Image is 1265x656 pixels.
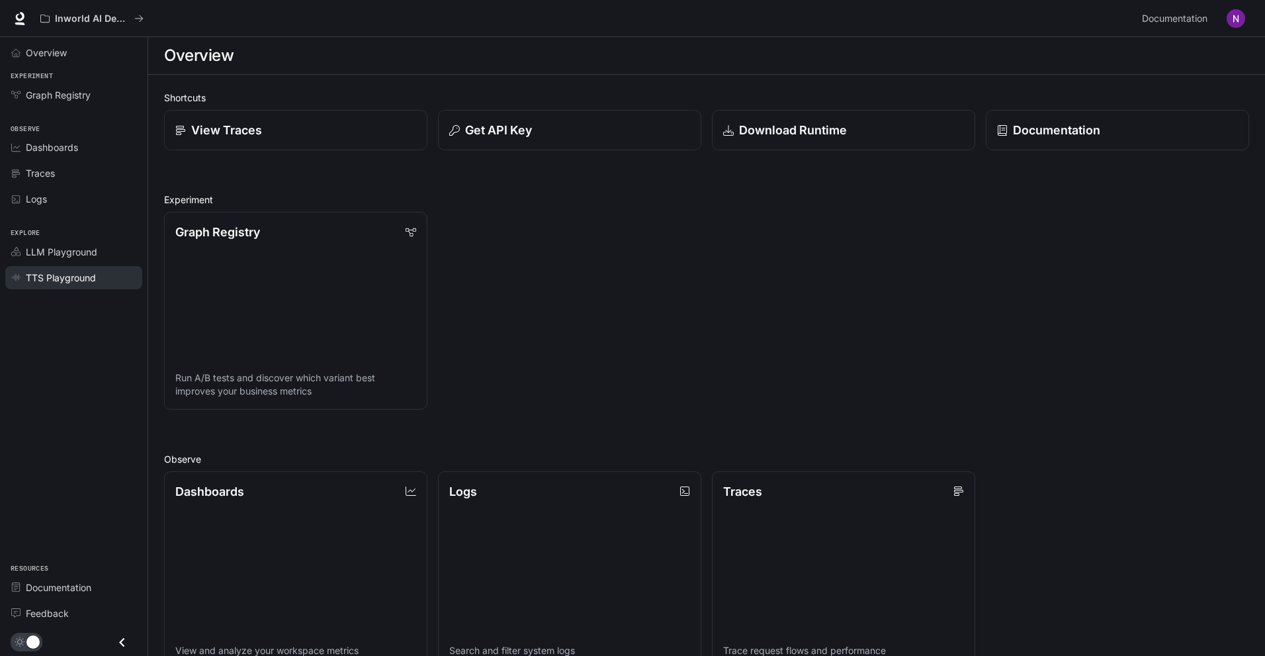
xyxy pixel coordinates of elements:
[1142,11,1207,27] span: Documentation
[1223,5,1249,32] button: User avatar
[164,452,1249,466] h2: Observe
[164,212,427,410] a: Graph RegistryRun A/B tests and discover which variant best improves your business metrics
[438,110,701,150] button: Get API Key
[164,42,234,69] h1: Overview
[26,606,69,620] span: Feedback
[191,121,262,139] p: View Traces
[1013,121,1100,139] p: Documentation
[5,266,142,289] a: TTS Playground
[26,634,40,649] span: Dark mode toggle
[175,483,244,500] p: Dashboards
[26,140,78,154] span: Dashboards
[1137,5,1217,32] a: Documentation
[5,83,142,107] a: Graph Registry
[739,121,847,139] p: Download Runtime
[712,110,975,150] a: Download Runtime
[34,5,150,32] button: All workspaces
[107,629,137,656] button: Close drawer
[26,88,91,102] span: Graph Registry
[5,136,142,159] a: Dashboards
[26,166,55,180] span: Traces
[5,187,142,211] a: Logs
[26,245,97,259] span: LLM Playground
[26,192,47,206] span: Logs
[26,271,96,285] span: TTS Playground
[164,91,1249,105] h2: Shortcuts
[723,483,762,500] p: Traces
[175,223,260,241] p: Graph Registry
[1227,9,1245,28] img: User avatar
[26,581,91,594] span: Documentation
[175,371,416,398] p: Run A/B tests and discover which variant best improves your business metrics
[449,483,477,500] p: Logs
[5,41,142,64] a: Overview
[5,576,142,599] a: Documentation
[465,121,532,139] p: Get API Key
[5,162,142,185] a: Traces
[5,602,142,625] a: Feedback
[164,110,427,150] a: View Traces
[164,193,1249,207] h2: Experiment
[986,110,1249,150] a: Documentation
[5,240,142,263] a: LLM Playground
[26,46,67,60] span: Overview
[55,13,129,24] p: Inworld AI Demos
